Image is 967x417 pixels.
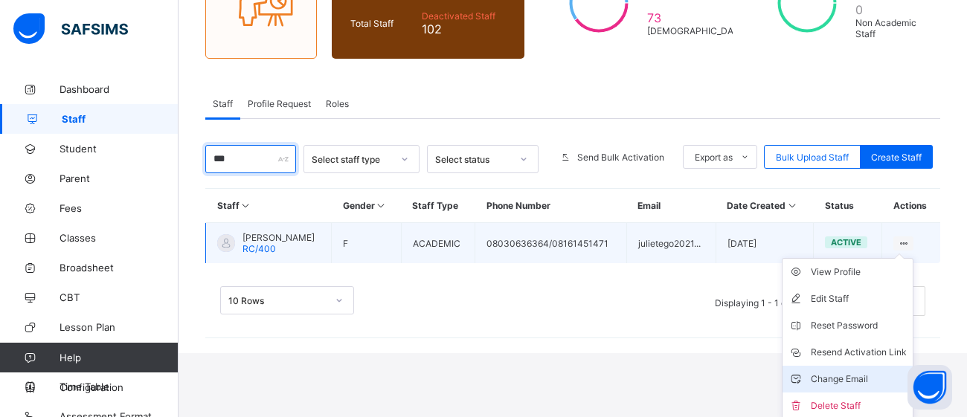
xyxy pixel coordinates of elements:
[716,223,813,264] td: [DATE]
[475,223,627,264] td: 08030636364/08161451471
[435,154,511,165] div: Select status
[375,200,388,211] i: Sort in Ascending Order
[332,223,402,264] td: F
[13,13,128,45] img: safsims
[776,152,849,163] span: Bulk Upload Staff
[60,352,178,363] span: Help
[312,154,392,165] div: Select staff type
[577,152,664,163] span: Send Bulk Activation
[60,232,179,244] span: Classes
[401,189,475,223] th: Staff Type
[647,25,747,36] span: [DEMOGRAPHIC_DATA]
[814,189,882,223] th: Status
[242,243,276,254] span: RC/400
[831,237,861,248] span: active
[60,172,179,184] span: Parent
[62,113,179,125] span: Staff
[326,98,349,109] span: Roles
[626,223,716,264] td: julietego2021...
[332,189,402,223] th: Gender
[213,98,233,109] span: Staff
[60,202,179,214] span: Fees
[882,189,940,223] th: Actions
[60,262,179,274] span: Broadsheet
[60,143,179,155] span: Student
[347,14,418,33] div: Total Staff
[60,291,179,303] span: CBT
[704,286,823,316] li: Displaying 1 - 1 out of 1
[626,189,716,223] th: Email
[716,189,813,223] th: Date Created
[422,10,506,22] span: Deactivated Staff
[206,189,332,223] th: Staff
[907,365,952,410] button: Open asap
[811,318,907,333] div: Reset Password
[695,152,733,163] span: Export as
[786,200,798,211] i: Sort in Ascending Order
[422,22,506,36] span: 102
[475,189,627,223] th: Phone Number
[811,398,907,413] div: Delete Staff
[60,321,179,333] span: Lesson Plan
[242,232,315,243] span: [PERSON_NAME]
[60,83,179,95] span: Dashboard
[811,372,907,387] div: Change Email
[811,291,907,306] div: Edit Staff
[855,17,922,39] span: Non Academic Staff
[811,265,907,279] div: View Profile
[240,200,252,211] i: Sort in Ascending Order
[811,345,907,360] div: Resend Activation Link
[401,223,475,264] td: ACADEMIC
[60,381,178,393] span: Configuration
[248,98,311,109] span: Profile Request
[647,10,747,25] span: 73
[228,295,327,306] div: 10 Rows
[855,2,922,17] span: 0
[871,152,922,163] span: Create Staff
